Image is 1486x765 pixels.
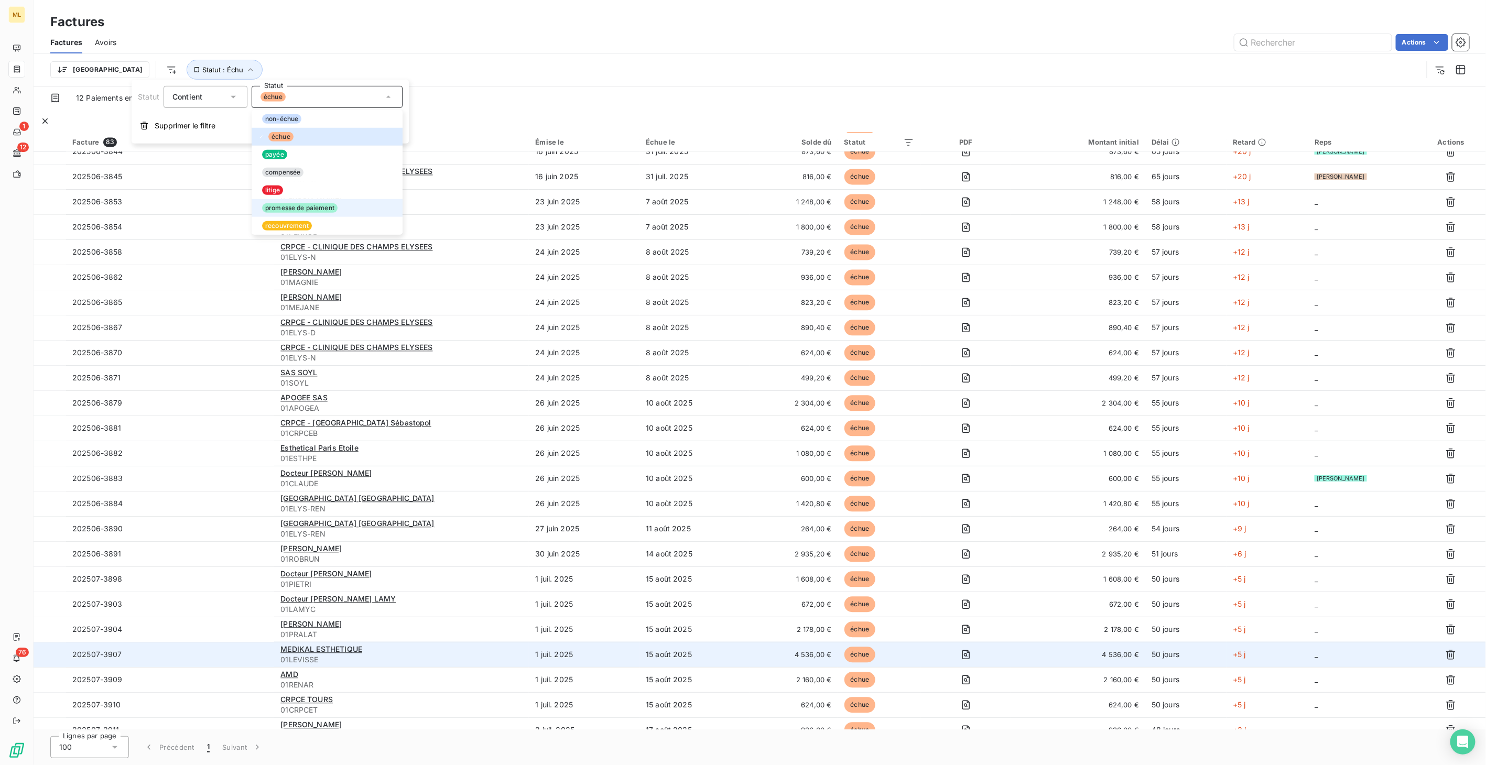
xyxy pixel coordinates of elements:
span: 01SOYL [280,378,523,388]
span: 202506-3853 [72,197,123,206]
span: échue [844,571,876,587]
span: +20 j [1233,172,1251,181]
span: 202506-3870 [72,348,123,357]
span: 624,00 € [1017,347,1139,358]
span: 12 [17,143,29,152]
span: compensée [262,168,303,177]
span: 01CLAUDE [280,478,523,489]
td: 55 jours [1145,466,1227,491]
span: +3 j [1233,725,1246,734]
span: 936,00 € [756,272,832,282]
span: échue [844,294,876,310]
span: +5 j [1233,574,1246,583]
td: 7 août 2025 [639,214,750,239]
span: 1 080,00 € [1017,448,1139,458]
span: échue [268,132,294,141]
span: Docteur [PERSON_NAME] LAMY [280,594,396,603]
td: 15 août 2025 [639,642,750,667]
span: 01ROBRUN [280,554,523,564]
td: 8 août 2025 [639,315,750,340]
span: [GEOGRAPHIC_DATA] [GEOGRAPHIC_DATA] [280,519,434,528]
span: échue [844,521,876,537]
span: 873,60 € [756,146,832,157]
span: [PERSON_NAME] [1317,173,1365,180]
span: CRPCE - [GEOGRAPHIC_DATA] Sébastopol [280,418,431,427]
td: 10 août 2025 [639,390,750,416]
span: _ [1315,574,1318,583]
span: _ [1315,499,1318,508]
td: 15 août 2025 [639,692,750,717]
span: 01MAGNIE [280,277,523,288]
span: 264,00 € [1017,523,1139,534]
td: 55 jours [1145,416,1227,441]
td: 1 juil. 2025 [529,617,639,642]
span: 202506-3862 [72,272,123,281]
span: 83 [103,137,117,147]
span: échue [844,370,876,386]
button: Suivant [216,736,269,758]
td: 16 juin 2025 [529,139,639,164]
span: échue [844,496,876,511]
span: 202507-3911 [72,725,120,734]
span: 01MEJANE [280,302,523,313]
span: _ [1315,398,1318,407]
span: échue [844,144,876,159]
span: _ [1315,272,1318,281]
td: 8 août 2025 [639,340,750,365]
span: +6 j [1233,549,1246,558]
td: 1 juil. 2025 [529,566,639,592]
span: 01RENAR [280,680,523,690]
span: 01CRPCEB [280,428,523,439]
span: 01ELYS-N [280,353,523,363]
span: +10 j [1233,474,1250,483]
span: échue [844,269,876,285]
td: 8 août 2025 [639,239,750,265]
span: _ [1315,323,1318,332]
td: 31 juil. 2025 [639,139,750,164]
button: Supprimer le filtre [132,114,409,137]
span: recouvrement [262,221,312,231]
span: _ [1315,348,1318,357]
span: +12 j [1233,348,1250,357]
td: 55 jours [1145,390,1227,416]
td: 8 août 2025 [639,265,750,290]
span: 01LEVISSE [280,654,523,665]
span: _ [1315,247,1318,256]
span: échue [844,194,876,210]
div: Open Intercom Messenger [1450,729,1476,755]
span: 624,00 € [1017,423,1139,433]
td: 8 août 2025 [639,365,750,390]
button: Actions [1396,34,1448,51]
span: échue [844,169,876,184]
span: 202506-3858 [72,247,123,256]
span: 2 935,20 € [756,549,832,559]
span: +5 j [1233,599,1246,608]
td: 50 jours [1145,617,1227,642]
span: Contient [172,92,202,101]
span: 600,00 € [1017,473,1139,484]
span: 202507-3909 [72,675,123,684]
span: échue [844,697,876,713]
span: échue [844,445,876,461]
button: 1 [201,736,216,758]
span: 264,00 € [756,523,832,534]
td: 10 août 2025 [639,441,750,466]
span: 202506-3882 [72,449,123,457]
span: +12 j [1233,373,1250,382]
td: 65 jours [1145,139,1227,164]
td: 11 août 2025 [639,516,750,541]
td: 1 juil. 2025 [529,592,639,617]
span: _ [1315,449,1318,457]
span: payée [262,150,287,159]
td: 1 juil. 2025 [529,667,639,692]
span: 873,60 € [1017,146,1139,157]
td: 24 juin 2025 [529,290,639,315]
span: [PERSON_NAME] [1317,475,1365,482]
span: 890,40 € [1017,322,1139,333]
span: +12 j [1233,298,1250,307]
div: PDF [927,138,1005,146]
td: 48 jours [1145,717,1227,742]
td: 51 jours [1145,541,1227,566]
span: +12 j [1233,247,1250,256]
span: [GEOGRAPHIC_DATA] [GEOGRAPHIC_DATA] [280,494,434,502]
